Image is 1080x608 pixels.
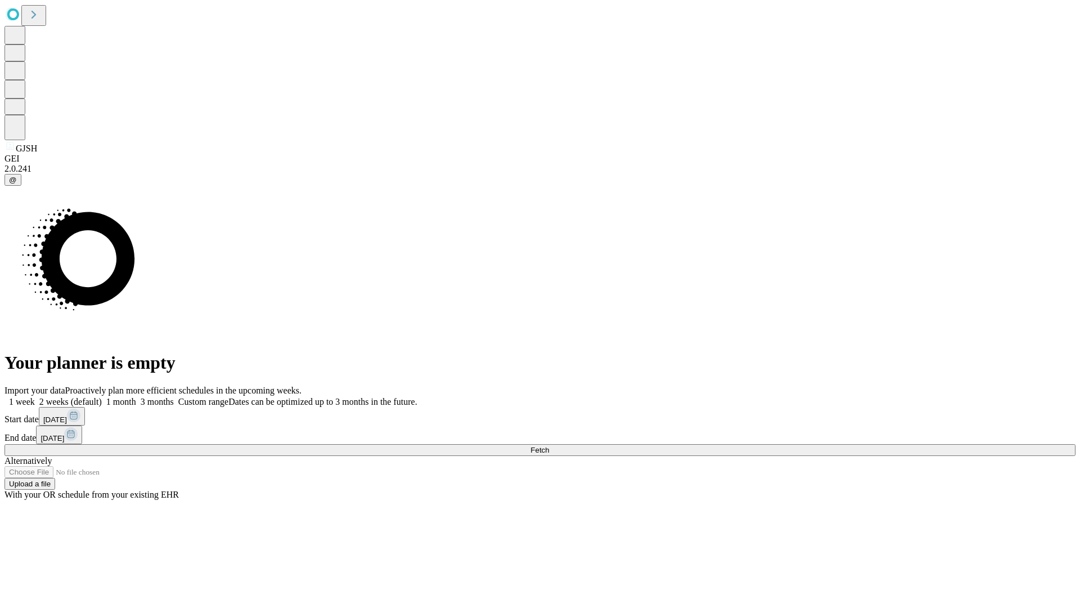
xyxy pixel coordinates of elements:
span: 2 weeks (default) [39,397,102,406]
span: Fetch [530,446,549,454]
span: GJSH [16,144,37,153]
span: 1 week [9,397,35,406]
span: 1 month [106,397,136,406]
div: End date [4,426,1075,444]
span: Import your data [4,386,65,395]
span: Dates can be optimized up to 3 months in the future. [228,397,417,406]
span: With your OR schedule from your existing EHR [4,490,179,499]
span: [DATE] [43,415,67,424]
h1: Your planner is empty [4,352,1075,373]
span: 3 months [141,397,174,406]
span: Proactively plan more efficient schedules in the upcoming weeks. [65,386,301,395]
span: Alternatively [4,456,52,466]
button: [DATE] [39,407,85,426]
div: Start date [4,407,1075,426]
button: [DATE] [36,426,82,444]
button: @ [4,174,21,186]
span: [DATE] [40,434,64,442]
div: GEI [4,154,1075,164]
span: @ [9,176,17,184]
span: Custom range [178,397,228,406]
button: Fetch [4,444,1075,456]
button: Upload a file [4,478,55,490]
div: 2.0.241 [4,164,1075,174]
